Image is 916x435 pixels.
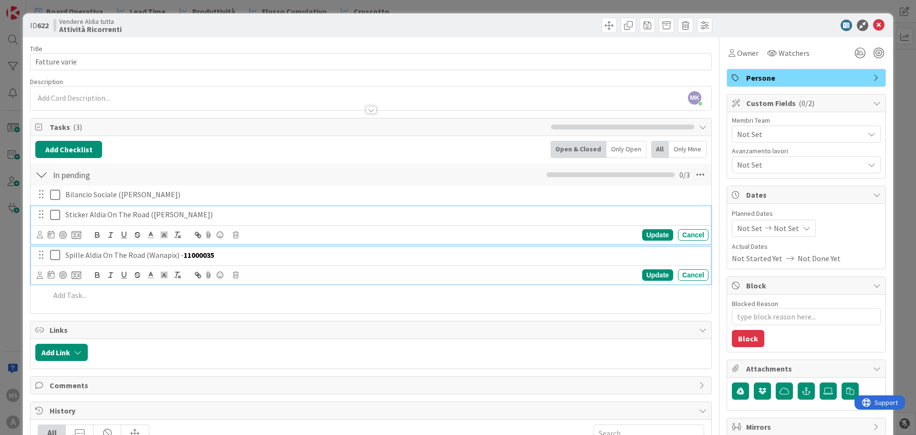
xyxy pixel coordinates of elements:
button: Add Checklist [35,141,102,158]
p: Spille Aldia On The Road (Wanapix) - [65,250,705,261]
p: Sticker Aldia On The Road ([PERSON_NAME]) [65,209,705,220]
div: Update [642,269,673,281]
span: Planned Dates [732,209,881,219]
span: Persone [746,72,868,84]
b: 622 [37,21,49,30]
span: Description [30,77,63,86]
span: Owner [737,47,759,59]
span: Block [746,280,868,291]
span: Actual Dates [732,242,881,252]
span: Links [50,324,694,336]
strong: 11000035 [184,250,214,260]
div: Only Mine [669,141,707,158]
div: Only Open [606,141,646,158]
b: Attività Ricorrenti [59,25,122,33]
span: Dates [746,189,868,201]
span: Not Done Yet [798,253,841,264]
span: ( 0/2 ) [799,98,814,108]
input: type card name here... [30,53,712,70]
span: History [50,405,694,416]
span: MK [688,91,701,105]
span: Not Set [737,223,762,234]
span: Mirrors [746,421,868,433]
span: Not Set [737,128,864,140]
button: Add Link [35,344,88,361]
span: Vendere Aldia tutta [59,18,122,25]
span: Not Started Yet [732,253,782,264]
span: Attachments [746,363,868,374]
span: Custom Fields [746,97,868,109]
span: ( 3 ) [73,122,82,132]
span: Support [20,1,43,13]
div: Update [642,229,673,241]
p: Bilancio Sociale ([PERSON_NAME]) [65,189,705,200]
div: Open & Closed [551,141,606,158]
span: Comments [50,380,694,391]
label: Blocked Reason [732,299,778,308]
div: Cancel [678,229,708,241]
span: ID [30,20,49,31]
div: Membri Team [732,117,881,124]
div: All [651,141,669,158]
div: Cancel [678,269,708,281]
div: Avanzamento lavori [732,148,881,154]
span: 0 / 3 [679,169,690,180]
button: Block [732,330,764,347]
label: Title [30,44,42,53]
span: Tasks [50,121,546,133]
span: Not Set [774,223,799,234]
span: Not Set [737,158,864,171]
input: Add Checklist... [50,166,264,183]
span: Watchers [779,47,810,59]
